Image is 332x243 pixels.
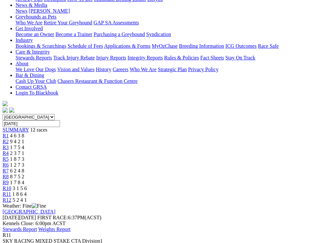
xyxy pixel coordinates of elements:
[16,67,56,72] a: We Love Our Dogs
[179,43,224,49] a: Breeding Information
[3,221,329,226] div: Kennels Close: 6:00pm ACST
[3,209,55,214] a: [GEOGRAPHIC_DATA]
[94,20,139,25] a: GAP SA Assessments
[10,168,24,173] span: 6 2 4 8
[3,226,37,232] a: Stewards Report
[29,8,70,14] a: [PERSON_NAME]
[188,67,219,72] a: Privacy Policy
[12,191,27,197] span: 1 8 6 4
[16,78,329,84] div: Bar & Dining
[9,108,14,113] img: twitter.svg
[10,162,24,168] span: 1 2 7 3
[3,150,9,156] a: R4
[3,101,8,106] img: logo-grsa-white.png
[104,43,150,49] a: Applications & Forms
[96,67,111,72] a: History
[16,55,329,61] div: Care & Integrity
[16,32,329,37] div: Get Involved
[37,215,68,220] span: FIRST RACE:
[3,120,60,127] input: Select date
[13,185,27,191] span: 3 1 5 6
[96,55,126,60] a: Injury Reports
[10,133,24,138] span: 4 6 3 8
[67,43,103,49] a: Schedule of Fees
[3,127,29,133] a: SUMMARY
[16,26,43,31] a: Get Involved
[10,156,24,162] span: 1 8 7 3
[3,168,9,173] a: R7
[10,174,24,179] span: 8 7 5 2
[16,61,29,66] a: About
[3,203,46,209] span: Weather: Fine
[3,145,9,150] a: R3
[3,185,11,191] a: R10
[16,8,329,14] div: News & Media
[3,108,8,113] img: facebook.svg
[127,55,163,60] a: Integrity Reports
[16,84,47,90] a: Contact GRSA
[225,43,256,49] a: ICG Outcomes
[164,55,199,60] a: Rules & Policies
[10,150,24,156] span: 2 3 7 1
[200,55,224,60] a: Fact Sheets
[3,133,9,138] a: R1
[16,20,42,25] a: Who We Are
[16,32,54,37] a: Become an Owner
[57,78,137,84] a: Chasers Restaurant & Function Centre
[32,203,46,209] img: Fine
[38,226,71,232] a: Weights Report
[158,67,187,72] a: Strategic Plan
[94,32,145,37] a: Purchasing a Greyhound
[10,139,24,144] span: 9 4 2 1
[16,90,58,96] a: Login To Blackbook
[3,215,36,220] span: [DATE]
[10,145,24,150] span: 1 7 5 4
[16,2,47,8] a: News & Media
[3,139,9,144] a: R2
[55,32,92,37] a: Become a Trainer
[3,174,9,179] a: R8
[16,8,27,14] a: News
[3,156,9,162] a: R5
[16,55,52,60] a: Stewards Reports
[16,20,329,26] div: Greyhounds as Pets
[3,191,11,197] a: R11
[57,67,94,72] a: Vision and Values
[113,67,128,72] a: Careers
[3,197,11,203] a: R12
[16,43,329,49] div: Industry
[16,49,50,55] a: Care & Integrity
[44,20,92,25] a: Retire Your Greyhound
[146,32,171,37] a: Syndication
[16,67,329,72] div: About
[16,43,66,49] a: Bookings & Scratchings
[16,14,56,19] a: Greyhounds as Pets
[258,43,279,49] a: Race Safe
[16,72,44,78] a: Bar & Dining
[3,232,11,238] span: R11
[10,180,24,185] span: 1 7 8 4
[3,215,19,220] span: [DATE]
[152,43,178,49] a: MyOzChase
[37,215,101,220] span: 6:37PM(ACST)
[3,180,9,185] a: R9
[16,78,56,84] a: Cash Up Your Club
[3,162,9,168] a: R6
[130,67,157,72] a: Who We Are
[13,197,27,203] span: 5 2 4 1
[53,55,95,60] a: Track Injury Rebate
[16,37,33,43] a: Industry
